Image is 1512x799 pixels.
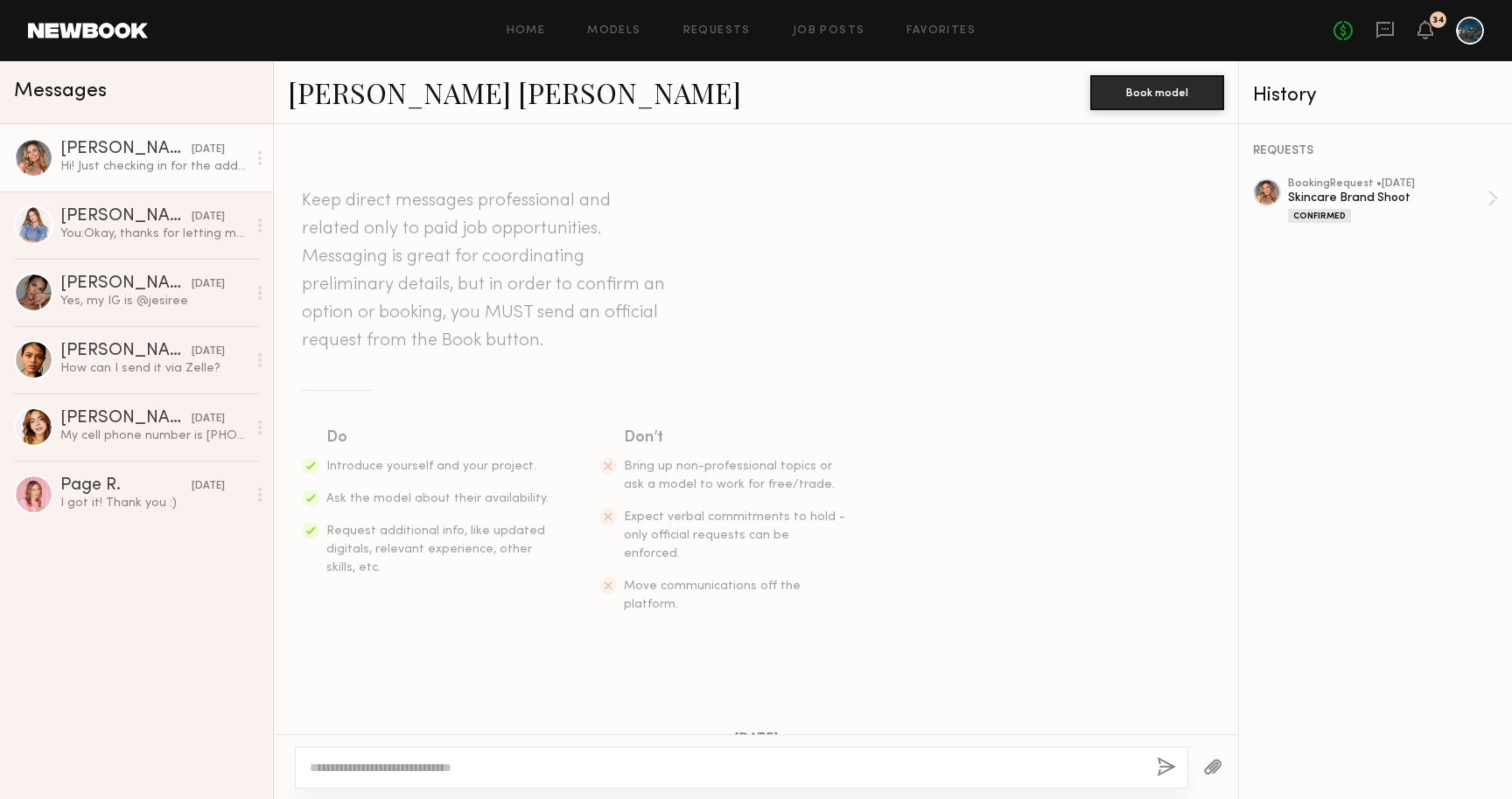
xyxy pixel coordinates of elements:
div: [PERSON_NAME] [60,343,192,360]
div: Yes, my IG is @jesiree [60,293,247,309]
span: Request additional info, like updated digitals, relevant experience, other skills, etc. [326,525,545,573]
span: Introduce yourself and your project. [326,461,536,472]
span: Move communications off the platform. [624,580,801,610]
div: [PERSON_NAME] [60,208,192,226]
div: Don’t [624,426,848,450]
div: Skincare Brand Shoot [1288,190,1487,206]
div: booking Request • [DATE] [1288,178,1487,190]
span: Messages [14,81,107,101]
a: Favorites [906,25,976,37]
div: [PERSON_NAME] [60,410,192,427]
div: Page R. [60,477,192,495]
div: I got it! Thank you :) [60,495,247,511]
span: Ask the model about their availability. [326,493,549,504]
div: [DATE] [192,344,225,360]
a: Models [587,25,640,37]
div: [DATE] [192,276,225,293]
span: Expect verbal commitments to hold - only official requests can be enforced. [624,511,845,559]
div: [DATE] [192,411,225,427]
button: Book model [1090,75,1224,110]
div: Hi! Just checking in for the address for [DATE]? And what would you like me to bring as far as wa... [60,158,247,175]
div: [PERSON_NAME] [PERSON_NAME] [60,141,192,158]
span: Bring up non-professional topics or ask a model to work for free/trade. [624,461,835,490]
div: You: Okay, thanks for letting me know! The job posting was transparent about the terms & hourly b... [60,226,247,242]
div: How can I send it via Zelle? [60,360,247,377]
div: [DATE] [192,142,225,158]
div: 34 [1432,16,1445,25]
div: My cell phone number is [PHONE_NUMBER] [60,427,247,444]
div: History [1253,86,1498,106]
a: Book model [1090,84,1224,99]
div: [DATE] [192,478,225,495]
a: [PERSON_NAME] [PERSON_NAME] [288,73,741,111]
a: Job Posts [793,25,865,37]
header: Keep direct messages professional and related only to paid job opportunities. Messaging is great ... [302,187,669,355]
a: Requests [683,25,751,37]
div: Confirmed [1288,209,1351,223]
span: [DATE] [734,733,779,747]
div: [PERSON_NAME] [60,275,192,293]
a: bookingRequest •[DATE]Skincare Brand ShootConfirmed [1288,178,1498,223]
div: REQUESTS [1253,145,1498,157]
div: Do [326,426,550,450]
a: Home [507,25,546,37]
div: [DATE] [192,209,225,226]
